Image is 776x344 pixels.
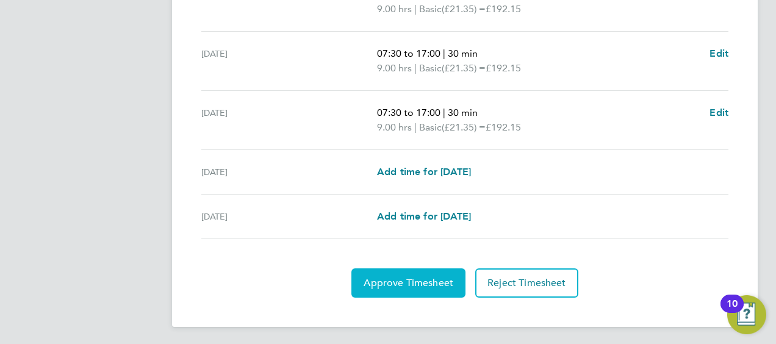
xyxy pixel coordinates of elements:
[377,165,471,179] a: Add time for [DATE]
[486,62,521,74] span: £192.15
[201,209,377,224] div: [DATE]
[710,106,728,120] a: Edit
[201,106,377,135] div: [DATE]
[419,61,442,76] span: Basic
[486,121,521,133] span: £192.15
[414,121,417,133] span: |
[443,48,445,59] span: |
[377,121,412,133] span: 9.00 hrs
[414,62,417,74] span: |
[377,48,440,59] span: 07:30 to 17:00
[377,166,471,177] span: Add time for [DATE]
[201,46,377,76] div: [DATE]
[448,107,478,118] span: 30 min
[443,107,445,118] span: |
[727,295,766,334] button: Open Resource Center, 10 new notifications
[377,209,471,224] a: Add time for [DATE]
[486,3,521,15] span: £192.15
[710,48,728,59] span: Edit
[419,2,442,16] span: Basic
[475,268,578,298] button: Reject Timesheet
[377,210,471,222] span: Add time for [DATE]
[710,46,728,61] a: Edit
[448,48,478,59] span: 30 min
[710,107,728,118] span: Edit
[364,277,453,289] span: Approve Timesheet
[487,277,566,289] span: Reject Timesheet
[414,3,417,15] span: |
[419,120,442,135] span: Basic
[351,268,465,298] button: Approve Timesheet
[442,62,486,74] span: (£21.35) =
[377,62,412,74] span: 9.00 hrs
[442,3,486,15] span: (£21.35) =
[201,165,377,179] div: [DATE]
[442,121,486,133] span: (£21.35) =
[727,304,738,320] div: 10
[377,3,412,15] span: 9.00 hrs
[377,107,440,118] span: 07:30 to 17:00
